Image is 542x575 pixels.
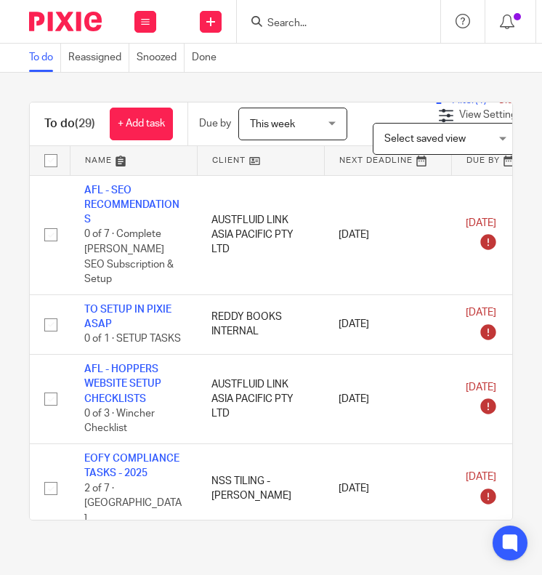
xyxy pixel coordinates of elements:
[324,354,451,443] td: [DATE]
[250,119,295,129] span: This week
[324,444,451,534] td: [DATE]
[192,44,224,72] a: Done
[68,44,129,72] a: Reassigned
[475,95,487,105] span: (1)
[324,175,451,294] td: [DATE]
[75,118,95,129] span: (29)
[84,409,155,434] span: 0 of 3 · Wincher Checklist
[466,472,496,482] span: [DATE]
[197,444,324,534] td: NSS TILING - [PERSON_NAME]
[84,334,181,345] span: 0 of 1 · SETUP TASKS
[466,307,496,318] span: [DATE]
[137,44,185,72] a: Snoozed
[466,218,496,228] span: [DATE]
[459,110,522,120] span: View Settings
[84,454,179,478] a: EOFY COMPLIANCE TASKS - 2025
[29,12,102,31] img: Pixie
[84,230,174,285] span: 0 of 7 · Complete [PERSON_NAME] SEO Subscription & Setup
[84,483,182,523] span: 2 of 7 · [GEOGRAPHIC_DATA]
[29,44,61,72] a: To do
[84,185,179,225] a: AFL - SEO RECOMMENDATIONS
[266,17,397,31] input: Search
[197,175,324,294] td: AUSTFLUID LINK ASIA PACIFIC PTY LTD
[498,95,522,105] a: Clear
[197,354,324,443] td: AUSTFLUID LINK ASIA PACIFIC PTY LTD
[199,116,231,131] p: Due by
[84,364,161,404] a: AFL - HOPPERS WEBSITE SETUP CHECKLISTS
[324,294,451,354] td: [DATE]
[466,382,496,393] span: [DATE]
[84,305,171,329] a: TO SETUP IN PIXIE ASAP
[452,95,498,105] span: Filter
[197,294,324,354] td: REDDY BOOKS INTERNAL
[44,116,95,132] h1: To do
[110,108,173,140] a: + Add task
[384,134,466,144] span: Select saved view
